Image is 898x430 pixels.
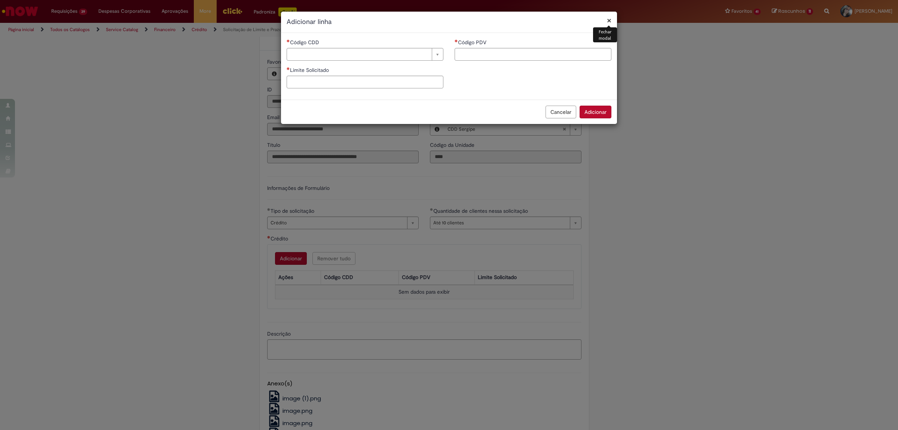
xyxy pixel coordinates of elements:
[593,27,617,42] div: Fechar modal
[287,39,290,42] span: Necessários
[290,39,321,46] span: Necessários - Código CDD
[455,39,458,42] span: Necessários
[455,48,611,61] input: Código PDV
[287,67,290,70] span: Necessários
[287,17,611,27] h2: Adicionar linha
[287,48,443,61] a: Limpar campo Código CDD
[546,106,576,118] button: Cancelar
[458,39,488,46] span: Código PDV
[607,16,611,24] button: Fechar modal
[580,106,611,118] button: Adicionar
[287,76,443,88] input: Limite Solicitado
[290,67,330,73] span: Limite Solicitado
